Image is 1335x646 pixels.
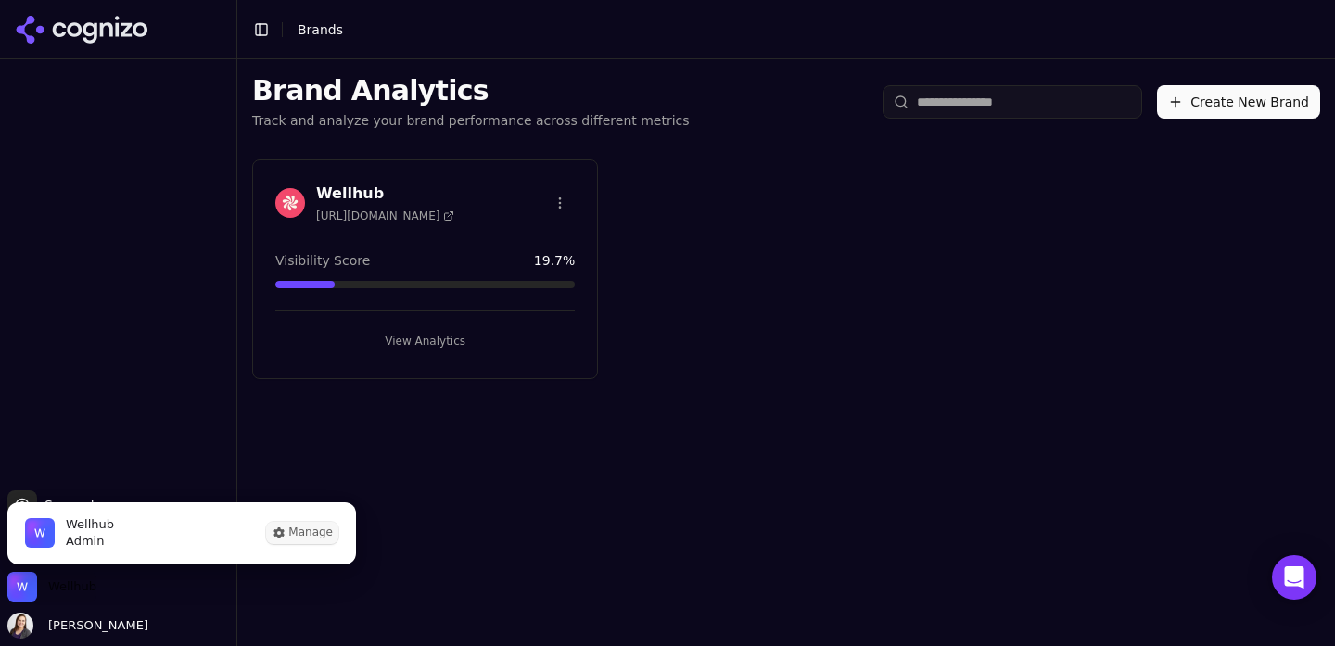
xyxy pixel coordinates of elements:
div: Wellhub is active [7,502,356,564]
button: Close organization switcher [7,572,96,602]
span: [URL][DOMAIN_NAME] [316,209,454,223]
nav: breadcrumb [298,20,343,39]
span: 19.7 % [534,251,575,270]
span: Admin [66,533,114,550]
span: Wellhub [66,516,114,533]
span: Wellhub [48,578,96,595]
span: Support [37,496,95,514]
img: Lauren Turner [7,613,33,639]
img: Wellhub [275,188,305,218]
h3: Wellhub [316,183,454,205]
img: Wellhub [7,572,37,602]
button: Manage [266,522,338,544]
span: Visibility Score [275,251,370,270]
p: Track and analyze your brand performance across different metrics [252,111,690,130]
button: Open user button [7,613,148,639]
h1: Brand Analytics [252,74,690,108]
span: Brands [298,22,343,37]
img: Wellhub [25,518,55,548]
button: Create New Brand [1157,85,1320,119]
div: Open Intercom Messenger [1272,555,1316,600]
span: [PERSON_NAME] [41,617,148,634]
button: View Analytics [275,326,575,356]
